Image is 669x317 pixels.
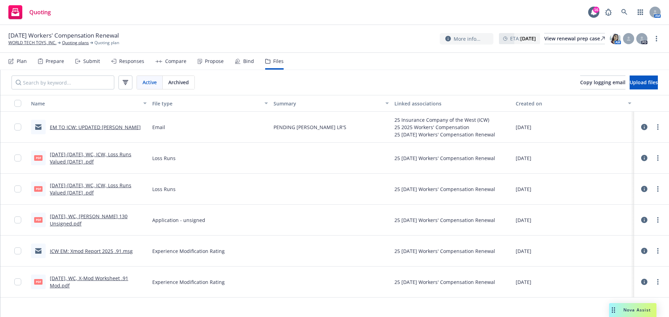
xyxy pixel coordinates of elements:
[633,5,647,19] a: Switch app
[152,278,225,286] span: Experience Modification Rating
[50,182,131,196] a: [DATE]-[DATE], WC, ICW, Loss Runs Valued [DATE] .pdf
[580,76,625,89] button: Copy logging email
[394,278,495,286] div: 25 [DATE] Workers' Compensation Renewal
[274,124,346,131] span: PENDING [PERSON_NAME] LR'S
[34,186,43,191] span: pdf
[654,216,662,224] a: more
[46,58,64,64] div: Prepare
[617,5,631,19] a: Search
[34,217,43,222] span: pdf
[14,185,21,192] input: Toggle Row Selected
[243,58,254,64] div: Bind
[516,278,531,286] span: [DATE]
[516,185,531,193] span: [DATE]
[152,100,260,107] div: File type
[454,35,480,42] span: More info...
[168,79,189,86] span: Archived
[17,58,27,64] div: Plan
[516,124,531,131] span: [DATE]
[654,247,662,255] a: more
[440,33,493,45] button: More info...
[34,279,43,284] span: pdf
[152,154,176,162] span: Loss Runs
[394,116,495,124] div: 25 Insurance Company of the West (ICW)
[8,40,56,46] a: WORLD TECH TOYS, INC.
[149,95,271,112] button: File type
[28,95,149,112] button: Name
[394,185,495,193] div: 25 [DATE] Workers' Compensation Renewal
[520,35,536,42] strong: [DATE]
[510,35,536,42] span: ETA :
[601,5,615,19] a: Report a Bug
[516,216,531,224] span: [DATE]
[14,154,21,161] input: Toggle Row Selected
[394,216,495,224] div: 25 [DATE] Workers' Compensation Renewal
[610,33,621,44] img: photo
[593,7,599,13] div: 16
[11,76,114,89] input: Search by keyword...
[609,303,656,317] button: Nova Assist
[152,185,176,193] span: Loss Runs
[14,247,21,254] input: Toggle Row Selected
[392,95,513,112] button: Linked associations
[630,76,658,89] button: Upload files
[394,247,495,255] div: 25 [DATE] Workers' Compensation Renewal
[544,33,605,44] a: View renewal prep case
[654,154,662,162] a: more
[152,216,205,224] span: Application - unsigned
[654,185,662,193] a: more
[205,58,224,64] div: Propose
[50,124,141,130] a: EM TO ICW: UPDATED [PERSON_NAME]
[609,303,618,317] div: Drag to move
[394,131,495,138] div: 25 [DATE] Workers' Compensation Renewal
[652,34,661,43] a: more
[62,40,89,46] a: Quoting plans
[8,31,119,40] span: [DATE] Workers' Compensation Renewal
[394,124,495,131] div: 25 2025 Workers' Compensation
[630,79,658,86] span: Upload files
[274,100,382,107] div: Summary
[516,100,624,107] div: Created on
[152,124,165,131] span: Email
[165,58,186,64] div: Compare
[654,278,662,286] a: more
[14,124,21,130] input: Toggle Row Selected
[143,79,157,86] span: Active
[6,2,54,22] a: Quoting
[29,9,51,15] span: Quoting
[119,58,144,64] div: Responses
[50,248,133,254] a: ICW EM: Xmod Report 2025 .91.msg
[14,216,21,223] input: Toggle Row Selected
[516,154,531,162] span: [DATE]
[50,151,131,165] a: [DATE]-[DATE], WC, ICW, Loss Runs Valued [DATE] .pdf
[271,95,392,112] button: Summary
[273,58,284,64] div: Files
[50,275,128,289] a: [DATE], WC, X-Mod Worksheet .91 Mod.pdf
[513,95,634,112] button: Created on
[394,100,510,107] div: Linked associations
[152,247,225,255] span: Experience Modification Rating
[516,247,531,255] span: [DATE]
[34,155,43,160] span: pdf
[14,100,21,107] input: Select all
[654,123,662,131] a: more
[31,100,139,107] div: Name
[14,278,21,285] input: Toggle Row Selected
[580,79,625,86] span: Copy logging email
[623,307,651,313] span: Nova Assist
[83,58,100,64] div: Submit
[394,154,495,162] div: 25 [DATE] Workers' Compensation Renewal
[94,40,119,46] span: Quoting plan
[50,213,128,227] a: [DATE], WC, [PERSON_NAME] 130 Unsigned.pdf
